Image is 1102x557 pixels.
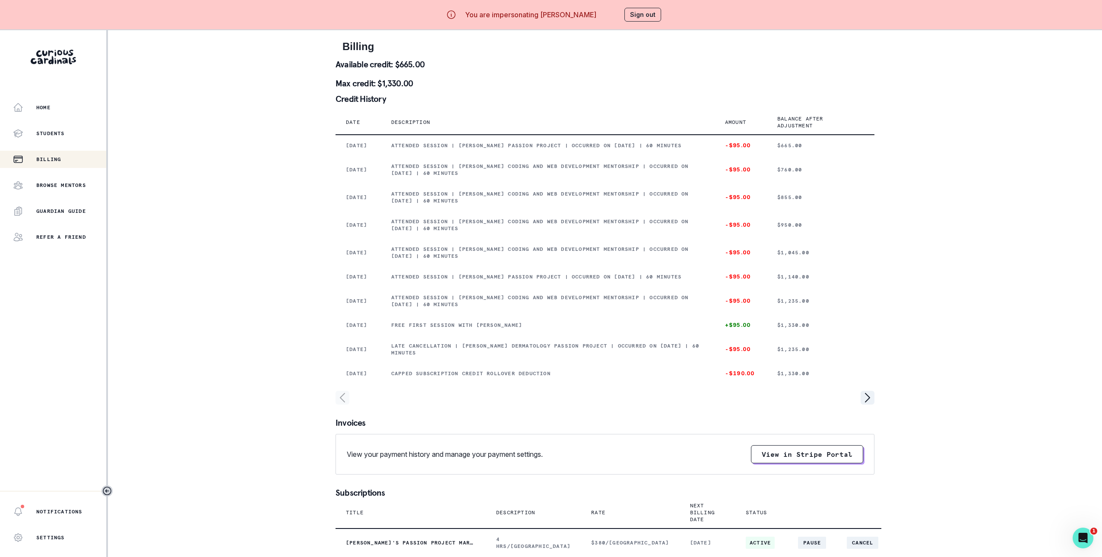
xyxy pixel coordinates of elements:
[725,222,757,228] p: -$95.00
[336,391,349,405] svg: page left
[777,115,854,129] p: Balance after adjustment
[1073,528,1093,548] iframe: Intercom live chat
[391,119,430,126] p: Description
[591,509,605,516] p: Rate
[777,194,864,201] p: $855.00
[777,370,864,377] p: $1,330.00
[391,246,704,260] p: Attended session | [PERSON_NAME] Coding and Web Development Mentorship | Occurred on [DATE] | 60 ...
[346,370,370,377] p: [DATE]
[36,182,86,189] p: Browse Mentors
[342,41,868,53] h2: Billing
[346,509,364,516] p: Title
[346,222,370,228] p: [DATE]
[346,249,370,256] p: [DATE]
[346,166,370,173] p: [DATE]
[346,273,370,280] p: [DATE]
[725,166,757,173] p: -$95.00
[798,537,826,549] button: Pause
[746,509,767,516] p: Status
[777,249,864,256] p: $1,045.00
[391,322,704,329] p: Free first session with [PERSON_NAME]
[777,273,864,280] p: $1,140.00
[496,509,535,516] p: Description
[36,104,51,111] p: Home
[336,95,874,103] p: Credit History
[36,130,65,137] p: Students
[777,166,864,173] p: $760.00
[391,163,704,177] p: Attended session | [PERSON_NAME] Coding and Web Development Mentorship | Occurred on [DATE] | 60 ...
[1090,528,1097,535] span: 1
[861,391,874,405] svg: page right
[336,418,874,427] p: Invoices
[847,537,878,549] button: Cancel
[346,119,360,126] p: Date
[725,273,757,280] p: -$95.00
[346,297,370,304] p: [DATE]
[346,322,370,329] p: [DATE]
[391,190,704,204] p: Attended session | [PERSON_NAME] Coding and Web Development Mentorship | Occurred on [DATE] | 60 ...
[751,445,863,463] button: View in Stripe Portal
[336,60,874,69] p: Available credit: $665.00
[391,342,704,356] p: Late cancellation | [PERSON_NAME] Dermatology Passion Project | Occurred on [DATE] | 60 minutes
[391,273,704,280] p: Attended session | [PERSON_NAME] Passion Project | Occurred on [DATE] | 60 minutes
[725,297,757,304] p: -$95.00
[746,537,775,549] span: ACTIVE
[346,346,370,353] p: [DATE]
[346,194,370,201] p: [DATE]
[725,322,757,329] p: +$95.00
[36,156,61,163] p: Billing
[777,322,864,329] p: $1,330.00
[725,142,757,149] p: -$95.00
[36,508,82,515] p: Notifications
[36,534,65,541] p: Settings
[624,8,661,22] button: Sign out
[336,488,874,497] p: Subscriptions
[346,539,475,546] p: [PERSON_NAME]'s Passion Project Marketplace Platform
[391,294,704,308] p: Attended session | [PERSON_NAME] Coding and Web Development Mentorship | Occurred on [DATE] | 60 ...
[690,502,715,523] p: Next Billing Date
[725,249,757,256] p: -$95.00
[336,79,874,88] p: Max credit: $1,330.00
[391,142,704,149] p: Attended session | [PERSON_NAME] Passion Project | Occurred on [DATE] | 60 minutes
[777,297,864,304] p: $1,235.00
[725,119,746,126] p: Amount
[591,539,669,546] p: $380/[GEOGRAPHIC_DATA]
[31,50,76,64] img: Curious Cardinals Logo
[391,370,704,377] p: Capped subscription credit rollover deduction
[36,234,86,241] p: Refer a friend
[777,222,864,228] p: $950.00
[36,208,86,215] p: Guardian Guide
[391,218,704,232] p: Attended session | [PERSON_NAME] Coding and Web Development Mentorship | Occurred on [DATE] | 60 ...
[725,370,757,377] p: -$190.00
[101,485,113,497] button: Toggle sidebar
[347,449,543,459] p: View your payment history and manage your payment settings.
[725,194,757,201] p: -$95.00
[725,346,757,353] p: -$95.00
[690,539,725,546] p: [DATE]
[346,142,370,149] p: [DATE]
[777,142,864,149] p: $665.00
[777,346,864,353] p: $1,235.00
[496,536,570,550] p: 4 HRS/[GEOGRAPHIC_DATA]
[465,9,596,20] p: You are impersonating [PERSON_NAME]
